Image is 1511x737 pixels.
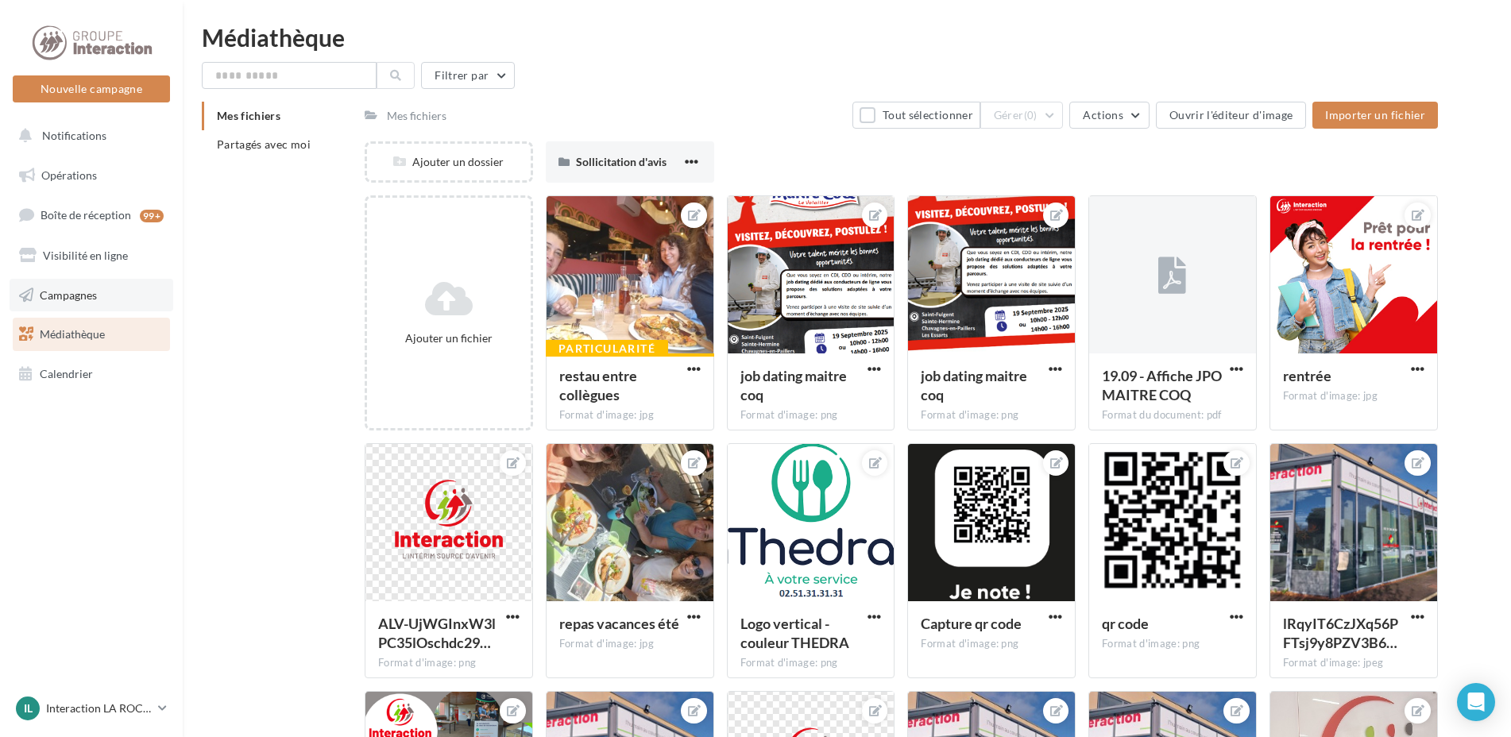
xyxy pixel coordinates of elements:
[40,287,97,301] span: Campagnes
[1283,656,1424,670] div: Format d'image: jpeg
[546,340,668,357] div: Particularité
[1457,683,1495,721] div: Open Intercom Messenger
[217,137,311,151] span: Partagés avec moi
[1102,637,1243,651] div: Format d'image: png
[1325,108,1425,122] span: Importer un fichier
[378,656,520,670] div: Format d'image: png
[1083,108,1123,122] span: Actions
[10,279,173,312] a: Campagnes
[217,109,280,122] span: Mes fichiers
[41,168,97,182] span: Opérations
[367,154,531,170] div: Ajouter un dossier
[10,119,167,152] button: Notifications
[852,102,980,129] button: Tout sélectionner
[1312,102,1438,129] button: Importer un fichier
[1283,367,1331,384] span: rentrée
[1102,615,1149,632] span: qr code
[10,318,173,351] a: Médiathèque
[559,408,701,423] div: Format d'image: jpg
[921,367,1027,403] span: job dating maitre coq
[1024,109,1038,122] span: (0)
[387,108,446,124] div: Mes fichiers
[1069,102,1149,129] button: Actions
[46,700,152,716] p: Interaction LA ROCHE SUR YON
[921,408,1062,423] div: Format d'image: png
[202,25,1492,49] div: Médiathèque
[373,330,524,346] div: Ajouter un fichier
[1102,408,1243,423] div: Format du document: pdf
[421,62,515,89] button: Filtrer par
[10,198,173,232] a: Boîte de réception99+
[740,367,847,403] span: job dating maitre coq
[1156,102,1306,129] button: Ouvrir l'éditeur d'image
[41,208,131,222] span: Boîte de réception
[740,656,882,670] div: Format d'image: png
[1283,389,1424,403] div: Format d'image: jpg
[10,239,173,272] a: Visibilité en ligne
[980,102,1064,129] button: Gérer(0)
[921,637,1062,651] div: Format d'image: png
[10,357,173,391] a: Calendrier
[43,249,128,262] span: Visibilité en ligne
[921,615,1022,632] span: Capture qr code
[13,75,170,102] button: Nouvelle campagne
[10,159,173,192] a: Opérations
[740,615,849,651] span: Logo vertical - couleur THEDRA
[559,367,637,403] span: restau entre collègues
[40,367,93,380] span: Calendrier
[1102,367,1222,403] span: 19.09 - Affiche JPO MAITRE COQ
[559,637,701,651] div: Format d'image: jpg
[559,615,679,632] span: repas vacances été
[24,700,33,716] span: IL
[42,129,106,142] span: Notifications
[1283,615,1398,651] span: lRqyIT6CzJXq56PFTsj9y8PZV3B65ao3AdkvCe4QBNNA9jrWRBcb7UprOC_taCZRf63O5XcaiWq6IipTIg=s0
[576,155,667,168] span: Sollicitation d'avis
[378,615,496,651] span: ALV-UjWGInxW3lPC35lOschdc29wxs5IzpHPj-_fCNbchwDNc93X_h6a
[740,408,882,423] div: Format d'image: png
[140,210,164,222] div: 99+
[40,327,105,341] span: Médiathèque
[13,693,170,723] a: IL Interaction LA ROCHE SUR YON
